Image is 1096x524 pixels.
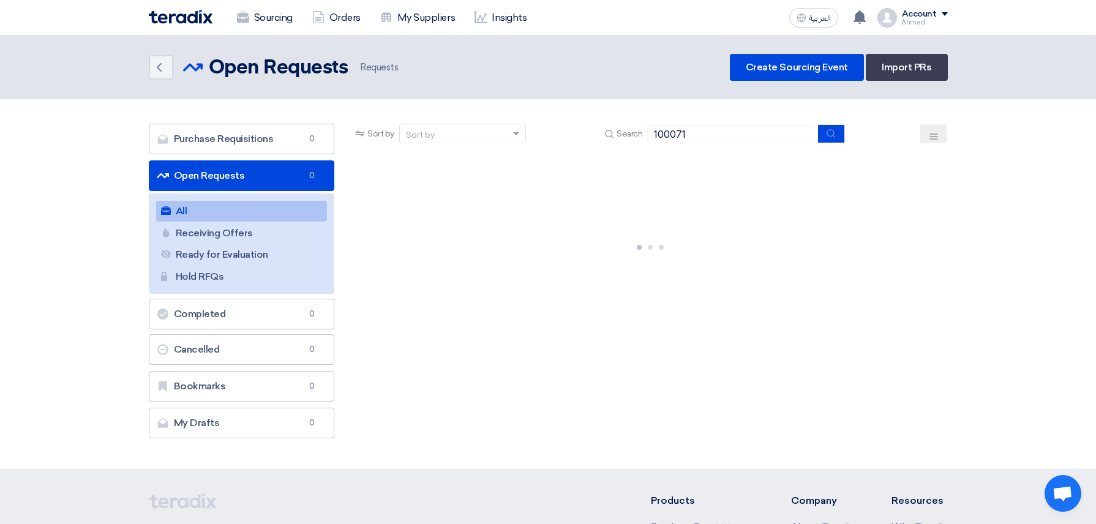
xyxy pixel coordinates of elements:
li: Company [791,493,855,508]
input: Search by title or reference number [647,125,819,143]
a: My Drafts0 [149,408,335,438]
a: Hold RFQs [156,266,328,287]
h2: Open Requests [209,56,348,80]
li: Products [651,493,754,508]
span: العربية [809,14,831,23]
span: Requests [358,61,398,75]
img: Teradix logo [149,10,212,24]
a: All [156,201,328,222]
a: Create Sourcing Event [730,54,864,81]
a: Bookmarks0 [149,371,335,402]
span: 0 [304,380,319,392]
a: My Suppliers [370,4,465,31]
a: Ready for Evaluation [156,244,328,265]
div: ِAhmed [902,19,948,26]
li: Resources [891,493,948,508]
a: Cancelled0 [149,334,335,365]
a: Receiving Offers [156,223,328,244]
a: Sourcing [227,4,302,31]
a: Orders [302,4,370,31]
img: profile_test.png [877,8,897,28]
div: Sort by [406,129,435,141]
a: Insights [465,4,536,31]
span: 0 [304,308,319,320]
a: Completed0 [149,299,335,329]
button: العربية [789,8,838,28]
span: 0 [304,170,319,182]
a: Open Requests0 [149,160,335,191]
div: Account [902,9,937,20]
span: Sort by [367,127,394,140]
span: Search [617,127,642,140]
span: 0 [304,343,319,356]
div: Open chat [1045,475,1081,512]
a: Purchase Requisitions0 [149,124,335,154]
span: 0 [304,133,319,145]
a: Import PRs [866,54,947,81]
span: 0 [304,417,319,429]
